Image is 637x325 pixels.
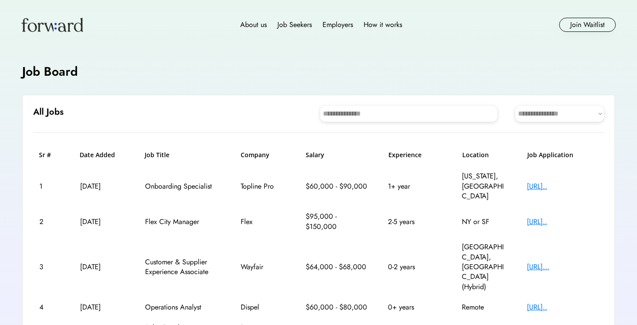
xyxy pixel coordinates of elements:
div: Employers [322,19,353,30]
div: Flex City Manager [145,217,220,227]
div: About us [240,19,267,30]
h6: Salary [306,151,368,159]
div: $95,000 - $150,000 [306,212,368,232]
div: [URL].. [527,182,598,191]
div: [GEOGRAPHIC_DATA], [GEOGRAPHIC_DATA] (Hybrid) [462,242,506,292]
div: [URL].. [527,217,598,227]
div: NY or SF [462,217,506,227]
div: Dispel [241,302,285,312]
div: [URL]... [527,262,598,272]
div: $60,000 - $80,000 [306,302,368,312]
div: Flex [241,217,285,227]
div: [DATE] [80,182,124,191]
div: 0+ years [388,302,441,312]
div: 4 [39,302,59,312]
div: 2-5 years [388,217,441,227]
div: $64,000 - $68,000 [306,262,368,272]
h6: Job Application [527,151,598,159]
div: 3 [39,262,59,272]
h6: All Jobs [33,106,64,118]
div: Operations Analyst [145,302,220,312]
div: [DATE] [80,302,124,312]
div: Onboarding Specialist [145,182,220,191]
h6: Company [241,151,285,159]
div: 1+ year [388,182,441,191]
div: Job Seekers [277,19,312,30]
div: Customer & Supplier Experience Associate [145,257,220,277]
img: Forward logo [21,18,83,32]
div: 1 [39,182,59,191]
div: 2 [39,217,59,227]
div: 0-2 years [388,262,441,272]
button: Join Waitlist [559,18,616,32]
div: [URL].. [527,302,598,312]
div: [DATE] [80,217,124,227]
div: Topline Pro [241,182,285,191]
h6: Date Added [80,151,124,159]
h6: Job Title [145,151,169,159]
div: [US_STATE], [GEOGRAPHIC_DATA] [462,171,506,201]
div: Wayfair [241,262,285,272]
h6: Experience [388,151,441,159]
h4: Job Board [22,63,78,80]
h6: Sr # [39,151,59,159]
div: [DATE] [80,262,124,272]
div: How it works [364,19,402,30]
div: $60,000 - $90,000 [306,182,368,191]
h6: Location [462,151,507,159]
div: Remote [462,302,506,312]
